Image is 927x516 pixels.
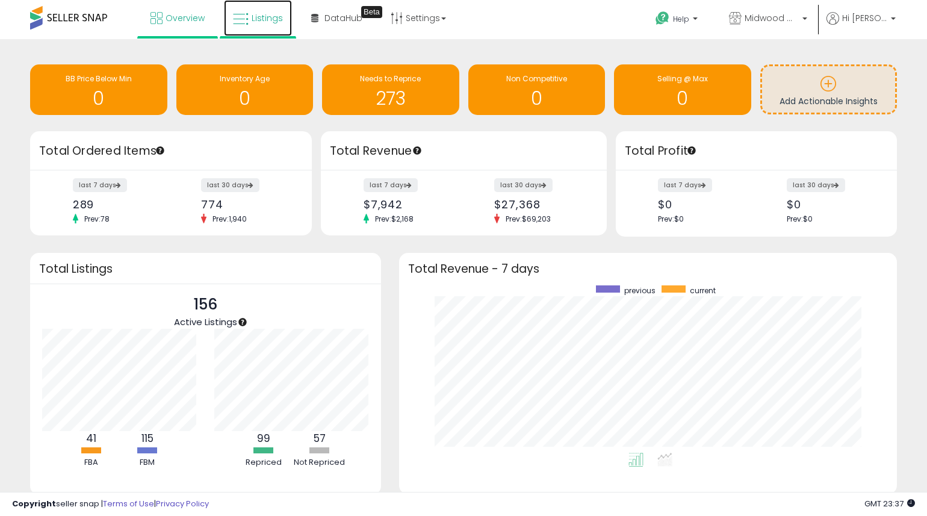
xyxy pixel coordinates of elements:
[364,178,418,192] label: last 7 days
[206,214,253,224] span: Prev: 1,940
[745,12,799,24] span: Midwood Market
[176,64,314,115] a: Inventory Age 0
[787,214,813,224] span: Prev: $0
[787,178,845,192] label: last 30 days
[12,499,209,510] div: seller snap | |
[494,198,585,211] div: $27,368
[657,73,708,84] span: Selling @ Max
[620,89,745,108] h1: 0
[174,316,237,328] span: Active Listings
[174,293,237,316] p: 156
[658,178,712,192] label: last 7 days
[66,73,132,84] span: BB Price Below Min
[360,73,421,84] span: Needs to Reprice
[220,73,270,84] span: Inventory Age
[12,498,56,509] strong: Copyright
[39,264,372,273] h3: Total Listings
[780,95,878,107] span: Add Actionable Insights
[474,89,600,108] h1: 0
[237,317,248,328] div: Tooltip anchor
[646,2,710,39] a: Help
[408,264,888,273] h3: Total Revenue - 7 days
[324,12,362,24] span: DataHub
[156,498,209,509] a: Privacy Policy
[73,198,162,211] div: 289
[314,431,326,446] b: 57
[364,198,454,211] div: $7,942
[494,178,553,192] label: last 30 days
[658,198,747,211] div: $0
[86,431,96,446] b: 41
[252,12,283,24] span: Listings
[30,64,167,115] a: BB Price Below Min 0
[826,12,896,39] a: Hi [PERSON_NAME]
[120,457,175,468] div: FBM
[762,66,896,113] a: Add Actionable Insights
[64,457,119,468] div: FBA
[506,73,567,84] span: Non Competitive
[257,431,270,446] b: 99
[328,89,453,108] h1: 273
[864,498,915,509] span: 2025-09-7 23:37 GMT
[500,214,557,224] span: Prev: $69,203
[237,457,291,468] div: Repriced
[73,178,127,192] label: last 7 days
[658,214,684,224] span: Prev: $0
[690,285,716,296] span: current
[330,143,598,160] h3: Total Revenue
[166,12,205,24] span: Overview
[155,145,166,156] div: Tooltip anchor
[201,178,259,192] label: last 30 days
[361,6,382,18] div: Tooltip anchor
[369,214,420,224] span: Prev: $2,168
[141,431,153,446] b: 115
[293,457,347,468] div: Not Repriced
[103,498,154,509] a: Terms of Use
[842,12,887,24] span: Hi [PERSON_NAME]
[78,214,116,224] span: Prev: 78
[182,89,308,108] h1: 0
[36,89,161,108] h1: 0
[625,143,888,160] h3: Total Profit
[201,198,290,211] div: 774
[673,14,689,24] span: Help
[322,64,459,115] a: Needs to Reprice 273
[614,64,751,115] a: Selling @ Max 0
[686,145,697,156] div: Tooltip anchor
[787,198,876,211] div: $0
[39,143,303,160] h3: Total Ordered Items
[655,11,670,26] i: Get Help
[624,285,656,296] span: previous
[412,145,423,156] div: Tooltip anchor
[468,64,606,115] a: Non Competitive 0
